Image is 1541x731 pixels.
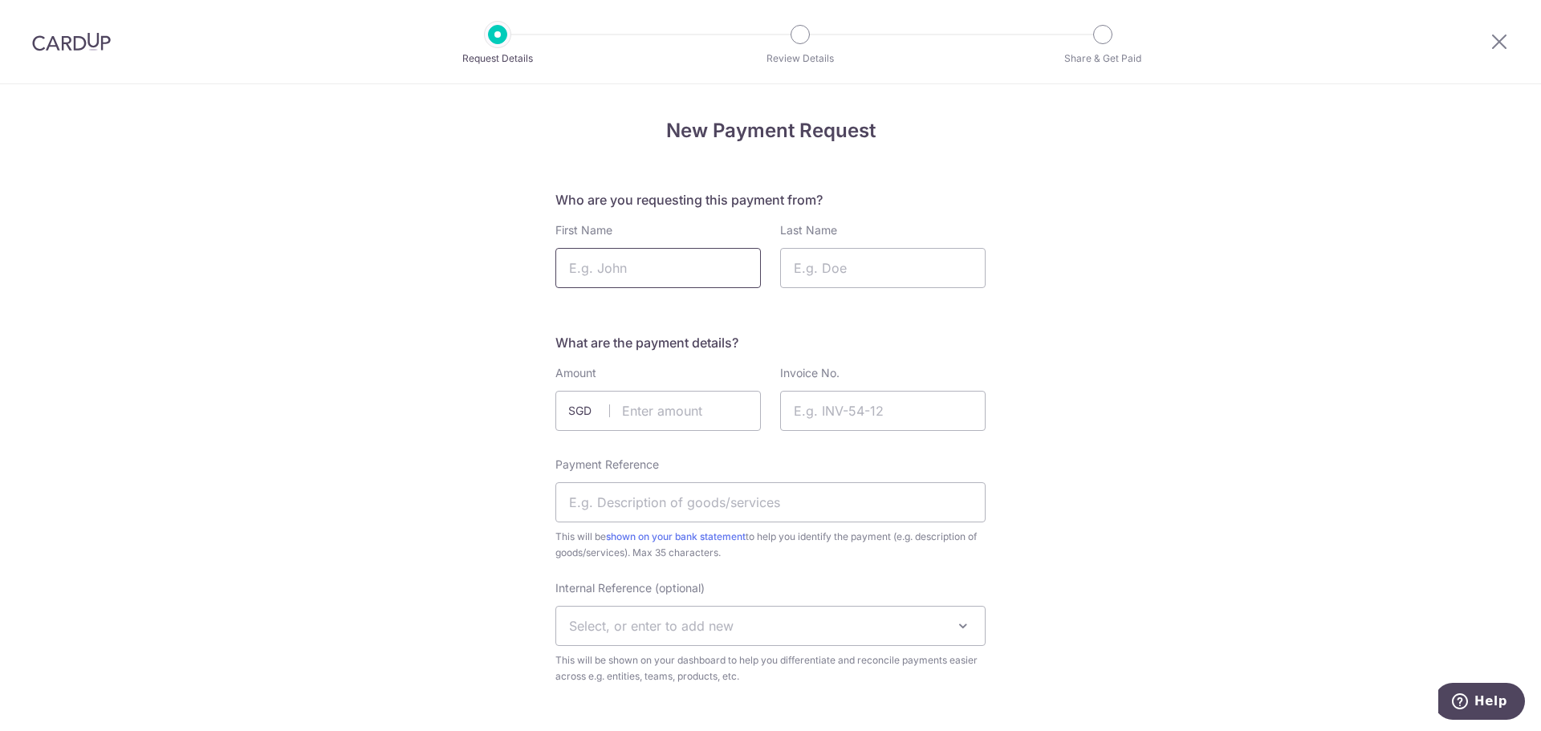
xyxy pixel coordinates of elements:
label: Internal Reference (optional) [555,580,705,596]
p: Review Details [741,51,860,67]
label: Invoice No. [780,365,840,381]
p: Share & Get Paid [1043,51,1162,67]
input: E.g. John [555,248,761,288]
h5: Who are you requesting this payment from? [555,190,986,209]
label: Payment Reference [555,457,659,473]
a: shown on your bank statement [606,530,746,542]
input: E.g. Description of goods/services [555,482,986,522]
label: Amount [555,365,596,381]
h4: New Payment Request [555,116,986,145]
h5: What are the payment details? [555,333,986,352]
input: Enter amount [555,391,761,431]
p: Request Details [438,51,557,67]
span: This will be to help you identify the payment (e.g. description of goods/services). Max 35 charac... [555,529,986,561]
iframe: Opens a widget where you can find more information [1438,683,1525,723]
label: First Name [555,222,612,238]
img: CardUp [32,32,111,51]
input: E.g. INV-54-12 [780,391,986,431]
span: SGD [568,403,610,419]
span: This will be shown on your dashboard to help you differentiate and reconcile payments easier acro... [555,652,986,684]
input: E.g. Doe [780,248,986,288]
span: Select, or enter to add new [569,618,734,634]
label: Last Name [780,222,837,238]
